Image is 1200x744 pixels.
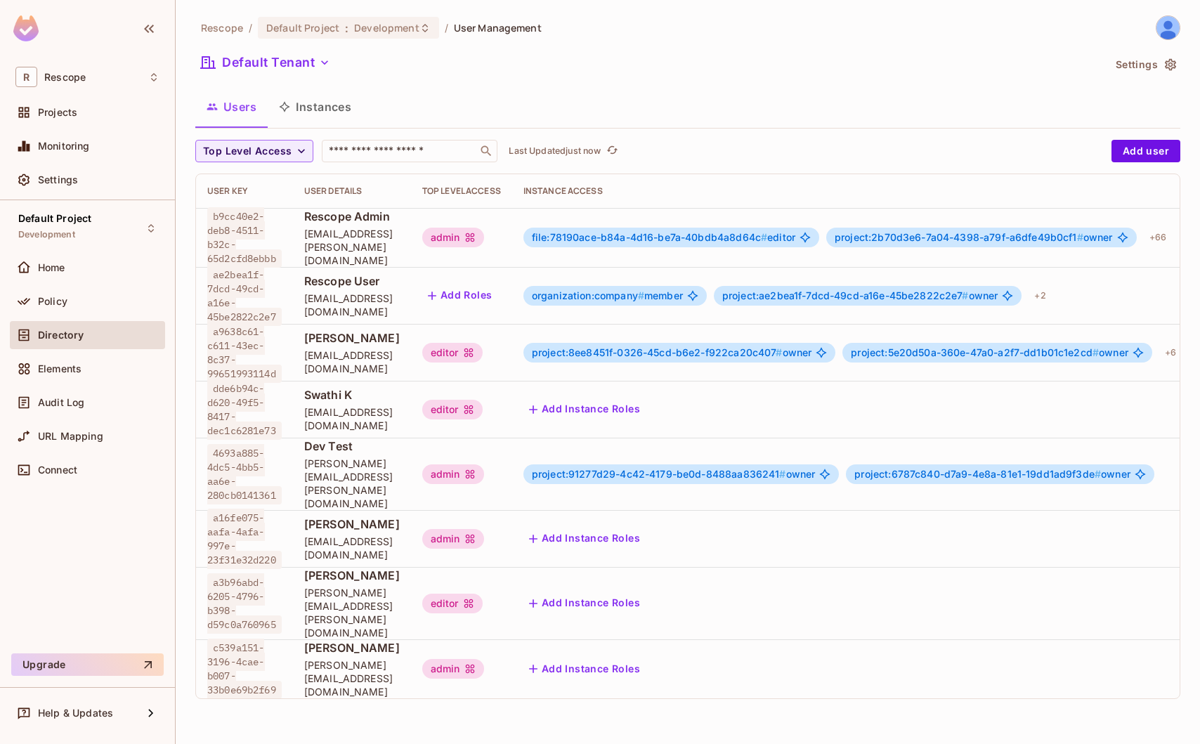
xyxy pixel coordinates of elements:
[1144,226,1172,249] div: + 66
[11,653,164,676] button: Upgrade
[604,143,620,159] button: refresh
[601,143,620,159] span: Click to refresh data
[203,143,292,160] span: Top Level Access
[779,468,785,480] span: #
[38,107,77,118] span: Projects
[422,529,484,549] div: admin
[304,438,400,454] span: Dev Test
[304,640,400,655] span: [PERSON_NAME]
[523,398,646,421] button: Add Instance Roles
[1156,16,1180,39] img: Helen Kochetkova
[304,292,400,318] span: [EMAIL_ADDRESS][DOMAIN_NAME]
[422,659,484,679] div: admin
[249,21,252,34] li: /
[722,290,998,301] span: owner
[422,400,483,419] div: editor
[422,464,484,484] div: admin
[1095,468,1101,480] span: #
[38,262,65,273] span: Home
[195,51,336,74] button: Default Tenant
[304,457,400,510] span: [PERSON_NAME][EMAIL_ADDRESS][PERSON_NAME][DOMAIN_NAME]
[304,405,400,432] span: [EMAIL_ADDRESS][DOMAIN_NAME]
[38,329,84,341] span: Directory
[207,207,282,268] span: b9cc40e2-deb8-4511-b32c-65d2cfd8ebbb
[532,346,783,358] span: project:8ee8451f-0326-45cd-b6e2-f922ca20c407
[422,185,501,197] div: Top Level Access
[532,347,812,358] span: owner
[38,174,78,185] span: Settings
[445,21,448,34] li: /
[776,346,782,358] span: #
[304,387,400,403] span: Swathi K
[38,363,81,374] span: Elements
[835,232,1113,243] span: owner
[532,290,683,301] span: member
[722,289,969,301] span: project:ae2bea1f-7dcd-49cd-a16e-45be2822c2e7
[38,707,113,719] span: Help & Updates
[207,185,282,197] div: User Key
[304,273,400,289] span: Rescope User
[268,89,363,124] button: Instances
[207,639,282,699] span: c539a151-3196-4cae-b007-33b0e69b2f69
[422,343,483,363] div: editor
[532,289,644,301] span: organization:company
[523,658,646,680] button: Add Instance Roles
[851,346,1099,358] span: project:5e20d50a-360e-47a0-a2f7-dd1b01c1e2cd
[207,266,282,326] span: ae2bea1f-7dcd-49cd-a16e-45be2822c2e7
[304,227,400,267] span: [EMAIL_ADDRESS][PERSON_NAME][DOMAIN_NAME]
[1110,53,1180,76] button: Settings
[606,144,618,158] span: refresh
[835,231,1083,243] span: project:2b70d3e6-7a04-4398-a79f-a6dfe49b0cf1
[201,21,243,34] span: the active workspace
[18,229,75,240] span: Development
[454,21,542,34] span: User Management
[207,444,282,504] span: 4693a885-4dc5-4bb5-aa6e-280cb0141361
[304,209,400,224] span: Rescope Admin
[195,140,313,162] button: Top Level Access
[304,586,400,639] span: [PERSON_NAME][EMAIL_ADDRESS][PERSON_NAME][DOMAIN_NAME]
[532,468,786,480] span: project:91277d29-4c42-4179-be0d-8488aa836241
[266,21,339,34] span: Default Project
[638,289,644,301] span: #
[854,469,1130,480] span: owner
[962,289,968,301] span: #
[523,185,1182,197] div: Instance Access
[1093,346,1099,358] span: #
[207,322,282,383] span: a9638c61-c611-43ec-8c37-99651993114d
[354,21,419,34] span: Development
[509,145,601,157] p: Last Updated just now
[304,185,400,197] div: User Details
[422,594,483,613] div: editor
[304,535,400,561] span: [EMAIL_ADDRESS][DOMAIN_NAME]
[304,568,400,583] span: [PERSON_NAME]
[207,573,282,634] span: a3b96abd-6205-4796-b398-d59c0a760965
[207,379,282,440] span: dde6b94c-d620-49f5-8417-dec1c6281e73
[422,228,484,247] div: admin
[304,658,400,698] span: [PERSON_NAME][EMAIL_ADDRESS][DOMAIN_NAME]
[523,528,646,550] button: Add Instance Roles
[304,348,400,375] span: [EMAIL_ADDRESS][DOMAIN_NAME]
[1111,140,1180,162] button: Add user
[44,72,86,83] span: Workspace: Rescope
[38,296,67,307] span: Policy
[851,347,1128,358] span: owner
[761,231,767,243] span: #
[207,509,282,569] span: a16fe075-aafa-4afa-997e-23f31e32d220
[304,516,400,532] span: [PERSON_NAME]
[422,285,498,307] button: Add Roles
[38,397,84,408] span: Audit Log
[523,592,646,615] button: Add Instance Roles
[195,89,268,124] button: Users
[344,22,349,34] span: :
[1029,285,1051,307] div: + 2
[38,141,90,152] span: Monitoring
[1077,231,1083,243] span: #
[13,15,39,41] img: SReyMgAAAABJRU5ErkJggg==
[532,232,795,243] span: editor
[532,469,816,480] span: owner
[1159,341,1182,364] div: + 6
[532,231,767,243] span: file:78190ace-b84a-4d16-be7a-40bdb4a8d64c
[15,67,37,87] span: R
[304,330,400,346] span: [PERSON_NAME]
[18,213,91,224] span: Default Project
